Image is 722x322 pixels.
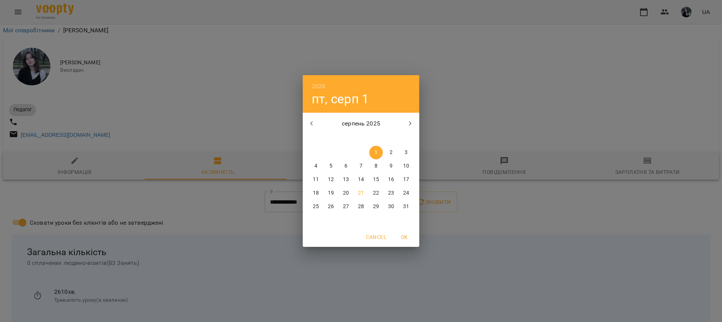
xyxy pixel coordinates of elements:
button: 28 [354,200,368,213]
p: 23 [388,189,394,197]
button: 9 [384,159,398,173]
p: 26 [328,203,334,210]
p: 17 [403,176,409,183]
button: 7 [354,159,368,173]
p: 28 [358,203,364,210]
p: 3 [405,149,408,156]
p: 9 [390,162,393,170]
p: 22 [373,189,379,197]
button: 10 [399,159,413,173]
p: 29 [373,203,379,210]
span: сб [384,135,398,142]
button: 4 [309,159,323,173]
p: 31 [403,203,409,210]
span: вт [324,135,338,142]
span: нд [399,135,413,142]
span: Cancel [366,233,386,242]
p: 1 [375,149,378,156]
button: 14 [354,173,368,186]
button: 30 [384,200,398,213]
p: 18 [313,189,319,197]
button: 16 [384,173,398,186]
button: 26 [324,200,338,213]
button: 15 [369,173,383,186]
p: 5 [329,162,332,170]
button: пт, серп 1 [312,91,369,107]
button: 1 [369,146,383,159]
p: 21 [358,189,364,197]
p: 24 [403,189,409,197]
p: 30 [388,203,394,210]
p: 25 [313,203,319,210]
p: 14 [358,176,364,183]
button: 2 [384,146,398,159]
p: 11 [313,176,319,183]
button: 8 [369,159,383,173]
button: Cancel [363,230,389,244]
p: 6 [344,162,347,170]
p: 8 [375,162,378,170]
p: 12 [328,176,334,183]
button: 21 [354,186,368,200]
button: 25 [309,200,323,213]
button: 22 [369,186,383,200]
p: 16 [388,176,394,183]
p: 10 [403,162,409,170]
p: 13 [343,176,349,183]
span: OK [395,233,413,242]
p: 7 [359,162,363,170]
button: 27 [339,200,353,213]
button: 6 [339,159,353,173]
p: серпень 2025 [321,119,402,128]
button: 19 [324,186,338,200]
button: 13 [339,173,353,186]
p: 19 [328,189,334,197]
button: 11 [309,173,323,186]
button: 3 [399,146,413,159]
button: 5 [324,159,338,173]
p: 15 [373,176,379,183]
span: пн [309,135,323,142]
button: 2025 [312,81,326,92]
button: OK [392,230,416,244]
span: ср [339,135,353,142]
button: 12 [324,173,338,186]
p: 27 [343,203,349,210]
p: 20 [343,189,349,197]
button: 23 [384,186,398,200]
button: 24 [399,186,413,200]
button: 31 [399,200,413,213]
button: 20 [339,186,353,200]
button: 17 [399,173,413,186]
span: чт [354,135,368,142]
p: 2 [390,149,393,156]
span: пт [369,135,383,142]
button: 29 [369,200,383,213]
p: 4 [314,162,317,170]
button: 18 [309,186,323,200]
